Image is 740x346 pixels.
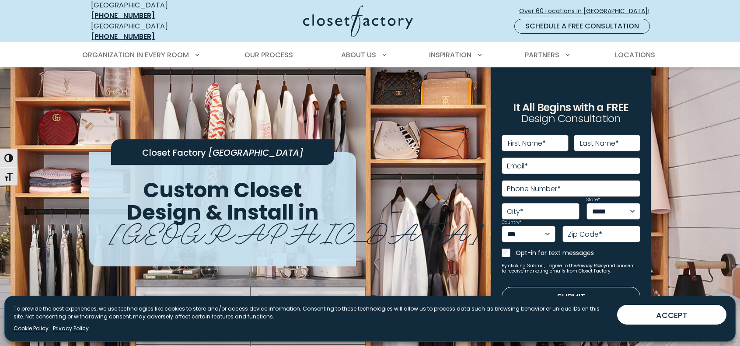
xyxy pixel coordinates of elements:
[76,43,664,67] nav: Primary Menu
[53,325,89,332] a: Privacy Policy
[244,50,293,60] span: Our Process
[127,175,319,227] span: Custom Closet Design & Install in
[568,231,602,238] label: Zip Code
[208,147,304,159] span: [GEOGRAPHIC_DATA]
[514,19,650,34] a: Schedule a Free Consultation
[14,305,610,321] p: To provide the best experiences, we use technologies like cookies to store and/or access device i...
[303,5,413,37] img: Closet Factory Logo
[14,325,49,332] a: Cookie Policy
[142,147,206,159] span: Closet Factory
[502,287,640,306] button: Submit
[502,220,521,225] label: Country
[91,21,218,42] div: [GEOGRAPHIC_DATA]
[516,248,640,257] label: Opt-in for text messages
[109,210,483,250] span: [GEOGRAPHIC_DATA]
[513,100,628,115] span: It All Begins with a FREE
[341,50,376,60] span: About Us
[507,208,524,215] label: City
[576,262,606,269] a: Privacy Policy
[91,10,155,21] a: [PHONE_NUMBER]
[580,140,619,147] label: Last Name
[519,7,656,16] span: Over 60 Locations in [GEOGRAPHIC_DATA]!
[82,50,189,60] span: Organization in Every Room
[521,112,621,126] span: Design Consultation
[91,31,155,42] a: [PHONE_NUMBER]
[429,50,471,60] span: Inspiration
[507,163,528,170] label: Email
[525,50,559,60] span: Partners
[508,140,546,147] label: First Name
[507,185,561,192] label: Phone Number
[615,50,655,60] span: Locations
[586,198,600,202] label: State
[502,263,640,274] small: By clicking Submit, I agree to the and consent to receive marketing emails from Closet Factory.
[617,305,726,325] button: ACCEPT
[519,3,657,19] a: Over 60 Locations in [GEOGRAPHIC_DATA]!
